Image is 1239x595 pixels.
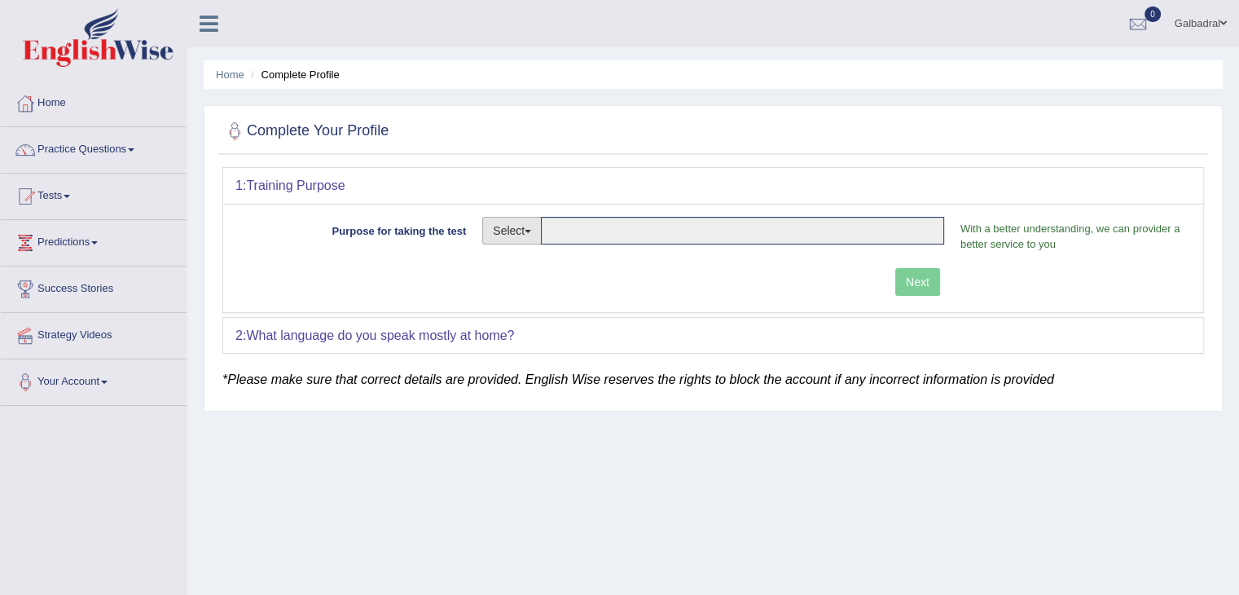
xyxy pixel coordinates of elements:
[1,313,187,354] a: Strategy Videos
[223,168,1203,204] div: 1:
[222,372,1054,386] em: *Please make sure that correct details are provided. English Wise reserves the rights to block th...
[1,127,187,168] a: Practice Questions
[246,178,345,192] b: Training Purpose
[223,318,1203,354] div: 2:
[1,359,187,400] a: Your Account
[482,217,542,245] button: Select
[1145,7,1161,22] span: 0
[246,328,514,342] b: What language do you speak mostly at home?
[247,67,339,82] li: Complete Profile
[222,119,389,143] h2: Complete Your Profile
[216,68,244,81] a: Home
[1,267,187,307] a: Success Stories
[235,217,474,239] label: Purpose for taking the test
[1,174,187,214] a: Tests
[952,221,1191,252] p: With a better understanding, we can provider a better service to you
[1,81,187,121] a: Home
[1,220,187,261] a: Predictions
